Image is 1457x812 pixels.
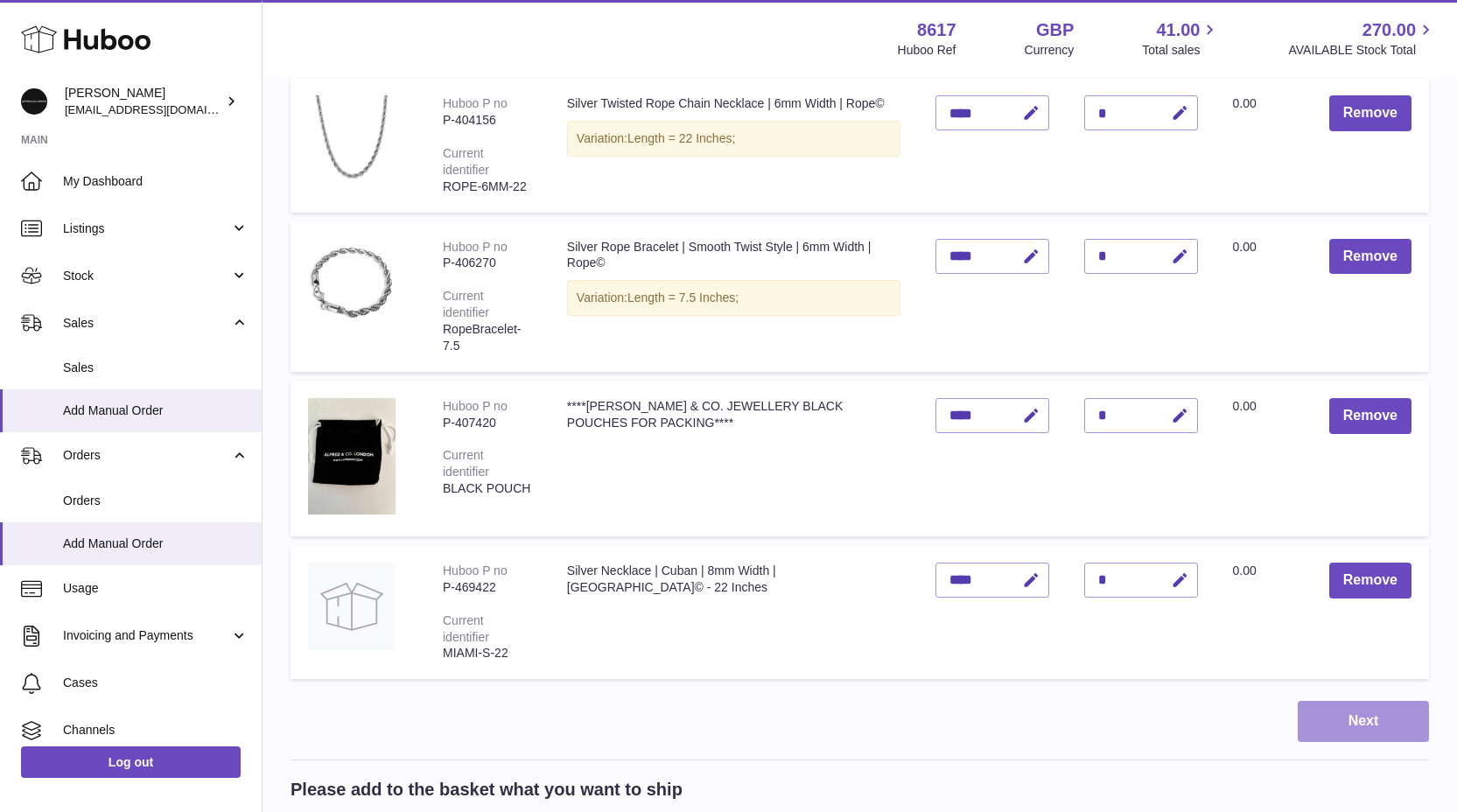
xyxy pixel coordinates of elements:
td: Silver Necklace | Cuban | 8mm Width | [GEOGRAPHIC_DATA]© - 22 Inches [550,545,918,679]
span: 0.00 [1233,96,1257,110]
button: Remove [1329,95,1411,131]
span: Add Manual Order [63,535,249,552]
div: RopeBracelet-7.5 [443,321,532,354]
div: Current identifier [443,289,489,319]
span: Length = 22 Inches; [627,131,735,145]
a: Log out [21,746,241,778]
span: 0.00 [1233,563,1257,577]
span: Add Manual Order [63,402,249,419]
span: 270.00 [1362,18,1416,42]
span: 0.00 [1233,399,1257,413]
a: 41.00 Total sales [1142,18,1220,59]
span: My Dashboard [63,173,249,190]
div: MIAMI-S-22 [443,645,532,661]
td: ****[PERSON_NAME] & CO. JEWELLERY BLACK POUCHES FOR PACKING**** [550,381,918,536]
img: ****ALFRED & CO. JEWELLERY BLACK POUCHES FOR PACKING**** [308,398,396,514]
div: [PERSON_NAME] [65,85,222,118]
span: Orders [63,493,249,509]
div: P-404156 [443,112,532,129]
div: BLACK POUCH [443,480,532,497]
img: Silver Rope Bracelet | Smooth Twist Style | 6mm Width | Rope© [308,239,396,326]
div: Current identifier [443,146,489,177]
span: 0.00 [1233,240,1257,254]
span: Length = 7.5 Inches; [627,290,739,304]
button: Remove [1329,398,1411,434]
h2: Please add to the basket what you want to ship [291,778,683,801]
img: Silver Necklace | Cuban | 8mm Width | Miami© - 22 Inches [308,563,396,650]
button: Remove [1329,239,1411,275]
td: Silver Rope Bracelet | Smooth Twist Style | 6mm Width | Rope© [550,221,918,372]
span: Usage [63,580,249,597]
div: P-407420 [443,415,532,431]
div: Currency [1025,42,1075,59]
span: [EMAIL_ADDRESS][DOMAIN_NAME] [65,102,257,116]
div: Variation: [567,121,900,157]
span: AVAILABLE Stock Total [1288,42,1436,59]
span: Sales [63,315,230,332]
span: Listings [63,220,230,237]
span: Sales [63,360,249,376]
span: Invoicing and Payments [63,627,230,644]
div: Huboo Ref [898,42,956,59]
div: Huboo P no [443,399,508,413]
img: hello@alfredco.com [21,88,47,115]
a: 270.00 AVAILABLE Stock Total [1288,18,1436,59]
div: Huboo P no [443,563,508,577]
div: Huboo P no [443,96,508,110]
div: Current identifier [443,613,489,644]
strong: 8617 [917,18,956,42]
div: Current identifier [443,448,489,479]
button: Remove [1329,563,1411,598]
strong: GBP [1036,18,1074,42]
span: 41.00 [1156,18,1200,42]
span: Total sales [1142,42,1220,59]
button: Next [1298,701,1429,742]
div: ROPE-6MM-22 [443,178,532,195]
td: Silver Twisted Rope Chain Necklace | 6mm Width | Rope© [550,78,918,212]
div: Huboo P no [443,240,508,254]
span: Stock [63,268,230,284]
span: Channels [63,722,249,738]
span: Orders [63,447,230,464]
div: Variation: [567,280,900,316]
div: P-406270 [443,255,532,271]
span: Cases [63,675,249,691]
img: Silver Twisted Rope Chain Necklace | 6mm Width | Rope© [308,95,396,183]
div: P-469422 [443,579,532,596]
